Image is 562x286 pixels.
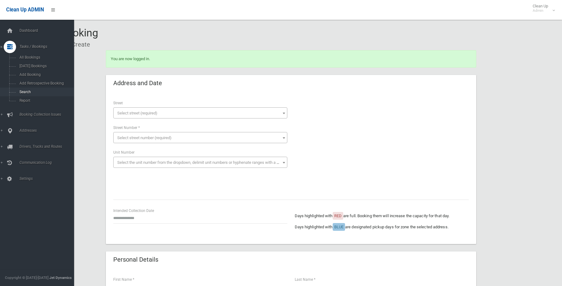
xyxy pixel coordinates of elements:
[18,28,79,33] span: Dashboard
[117,111,157,115] span: Select street (required)
[530,4,554,13] span: Clean Up
[18,64,73,68] span: [DATE] Bookings
[18,55,73,60] span: All Bookings
[5,276,48,280] span: Copyright © [DATE]-[DATE]
[334,225,343,229] span: BLUE
[18,112,79,117] span: Booking Collection Issues
[18,90,73,94] span: Search
[117,135,172,140] span: Select street number (required)
[117,160,290,165] span: Select the unit number from the dropdown, delimit unit numbers or hyphenate ranges with a comma
[106,50,476,68] div: You are now logged in.
[18,44,79,49] span: Tasks / Bookings
[18,73,73,77] span: Add Booking
[49,276,72,280] strong: Jet Dynamics
[18,176,79,181] span: Settings
[6,7,44,13] span: Clean Up ADMIN
[18,128,79,133] span: Addresses
[18,81,73,85] span: Add Retrospective Booking
[533,8,548,13] small: Admin
[18,98,73,103] span: Report
[18,144,79,149] span: Drivers, Trucks and Routes
[295,223,469,231] p: Days highlighted with are designated pickup days for zone the selected address.
[67,39,90,50] li: Create
[334,213,342,218] span: RED
[106,254,166,266] header: Personal Details
[295,212,469,220] p: Days highlighted with are full. Booking them will increase the capacity for that day.
[106,77,169,89] header: Address and Date
[18,160,79,165] span: Communication Log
